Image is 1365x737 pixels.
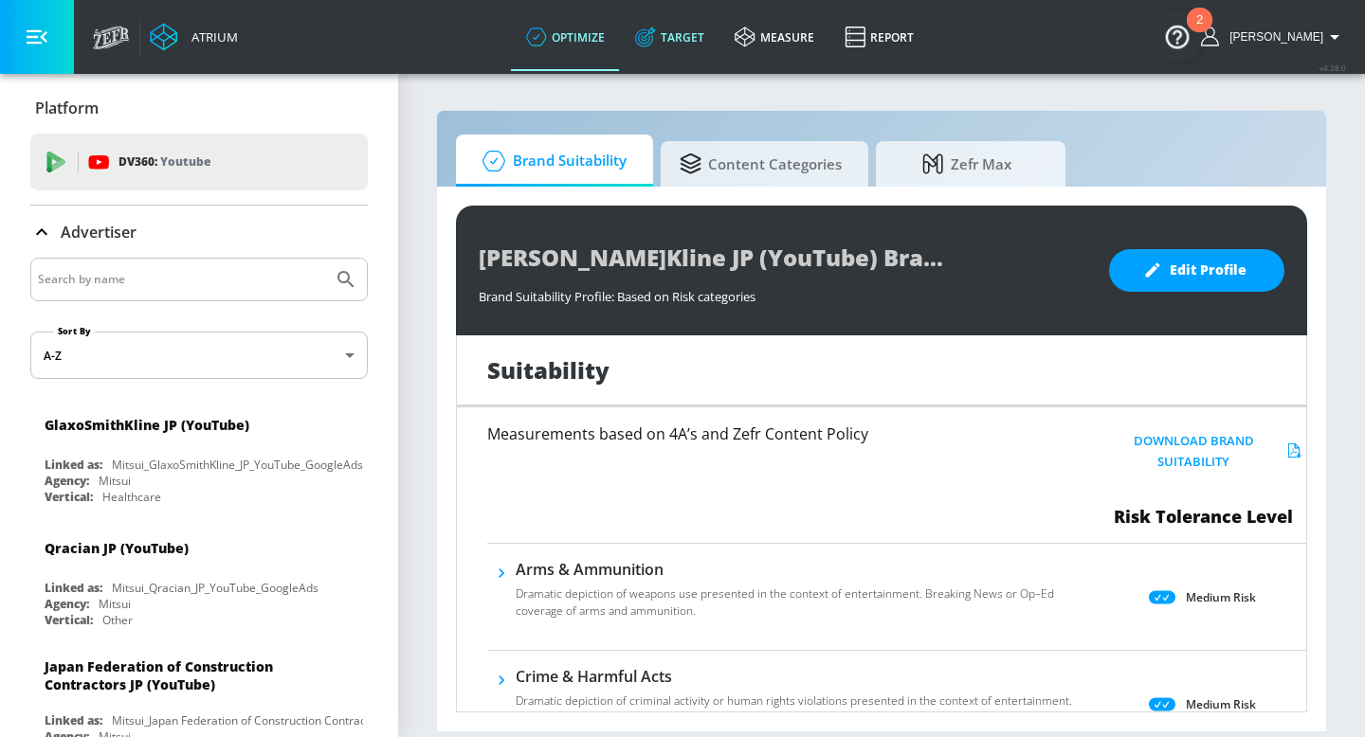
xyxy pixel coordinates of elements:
[30,402,368,510] div: GlaxoSmithKline JP (YouTube)Linked as:Mitsui_GlaxoSmithKline_JP_YouTube_GoogleAdsAgency:MitsuiVer...
[475,138,627,184] span: Brand Suitability
[1151,9,1204,63] button: Open Resource Center, 2 new notifications
[1201,26,1346,48] button: [PERSON_NAME]
[45,580,102,596] div: Linked as:
[1101,426,1306,477] button: Download Brand Suitability
[516,692,1073,727] p: Dramatic depiction of criminal activity or human rights violations presented in the context of en...
[38,267,325,292] input: Search by name
[35,98,99,118] p: Platform
[160,152,210,171] p: Youtube
[30,525,368,633] div: Qracian JP (YouTube)Linked as:Mitsui_Qracian_JP_YouTube_GoogleAdsAgency:MitsuiVertical:Other
[1196,20,1203,45] div: 2
[487,426,1033,441] h6: Measurements based on 4A’s and Zefr Content Policy
[45,657,337,693] div: Japan Federation of Construction Contractors JP (YouTube)
[45,539,189,557] div: Qracian JP (YouTube)
[99,473,131,489] div: Mitsui
[30,332,368,379] div: A-Z
[45,712,102,728] div: Linked as:
[30,206,368,259] div: Advertiser
[45,457,102,473] div: Linked as:
[61,222,136,243] p: Advertiser
[45,416,249,434] div: GlaxoSmithKline JP (YouTube)
[516,666,1073,687] h6: Crime & Harmful Acts
[895,141,1039,187] span: Zefr Max
[150,23,238,51] a: Atrium
[680,141,842,187] span: Content Categories
[1114,505,1293,528] span: Risk Tolerance Level
[479,279,1090,305] div: Brand Suitability Profile: Based on Risk categories
[54,325,95,337] label: Sort By
[516,559,1073,580] h6: Arms & Ammunition
[102,489,161,505] div: Healthcare
[719,3,829,71] a: measure
[184,28,238,45] div: Atrium
[30,81,368,135] div: Platform
[487,354,610,386] h1: Suitability
[112,712,515,728] div: Mitsui_Japan Federation of Construction Contractors_JP_YouTube_GoogleAds
[620,3,719,71] a: Target
[1147,259,1247,282] span: Edit Profile
[112,457,363,473] div: Mitsui_GlaxoSmithKline_JP_YouTube_GoogleAds
[112,580,318,596] div: Mitsui_Qracian_JP_YouTube_GoogleAds
[1109,249,1284,292] button: Edit Profile
[45,489,93,505] div: Vertical:
[829,3,929,71] a: Report
[30,134,368,190] div: DV360: Youtube
[118,152,210,172] p: DV360:
[1186,587,1256,607] p: Medium Risk
[1319,63,1346,73] span: v 4.28.0
[45,612,93,628] div: Vertical:
[511,3,620,71] a: optimize
[1186,694,1256,714] p: Medium Risk
[1222,30,1323,44] span: login as: kazuki.hashioka@mbk-digital.co.jp
[45,473,89,489] div: Agency:
[102,612,133,628] div: Other
[99,596,131,612] div: Mitsui
[516,559,1073,631] div: Arms & AmmunitionDramatic depiction of weapons use presented in the context of entertainment. Bre...
[45,596,89,612] div: Agency:
[516,585,1073,620] p: Dramatic depiction of weapons use presented in the context of entertainment. Breaking News or Op–...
